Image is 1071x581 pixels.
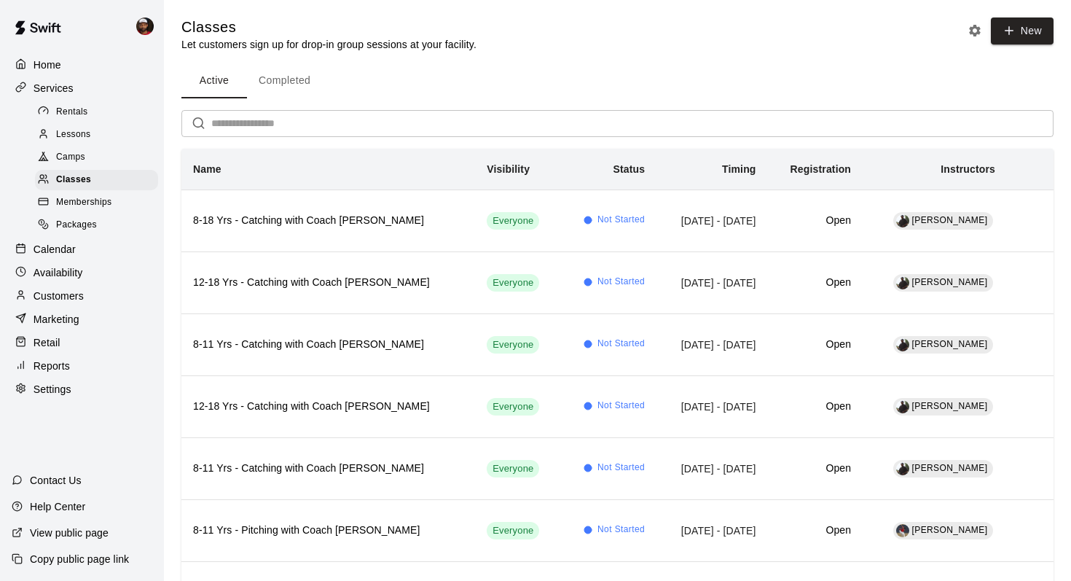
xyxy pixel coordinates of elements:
span: Rentals [56,105,88,120]
div: Lessons [35,125,158,145]
a: Services [12,77,152,99]
p: Reports [34,359,70,373]
div: Eric Darjean [133,12,164,41]
h6: Open [780,275,852,291]
a: Settings [12,378,152,400]
span: [PERSON_NAME] [912,277,988,287]
img: Jonta Brown [896,214,909,227]
h6: Open [780,213,852,229]
span: Everyone [487,524,539,538]
h6: Open [780,461,852,477]
a: Home [12,54,152,76]
h6: Open [780,399,852,415]
h6: 8-18 Yrs - Catching with Coach [PERSON_NAME] [193,213,463,229]
img: Seth Dunlap [896,524,909,537]
b: Status [613,163,645,175]
span: Not Started [597,337,645,351]
span: Not Started [597,399,645,413]
span: [PERSON_NAME] [912,215,988,225]
p: View public page [30,526,109,540]
div: Rentals [35,102,158,122]
h6: 12-18 Yrs - Catching with Coach [PERSON_NAME] [193,275,463,291]
td: [DATE] - [DATE] [656,375,767,437]
span: Everyone [487,338,539,352]
a: Lessons [35,123,164,146]
span: [PERSON_NAME] [912,401,988,411]
p: Availability [34,265,83,280]
span: Everyone [487,462,539,476]
a: Rentals [35,101,164,123]
div: This service is visible to all of your customers [487,398,539,416]
span: Not Started [597,523,645,537]
p: Let customers sign up for drop-in group sessions at your facility. [181,37,476,52]
div: This service is visible to all of your customers [487,522,539,539]
p: Help Center [30,499,85,514]
div: Memberships [35,192,158,213]
span: Everyone [487,214,539,228]
p: Home [34,58,61,72]
span: Everyone [487,400,539,414]
span: [PERSON_NAME] [912,525,988,535]
span: Lessons [56,128,91,142]
img: Jonta Brown [896,462,909,475]
span: Packages [56,218,97,233]
button: Active [181,63,247,98]
span: Camps [56,150,85,165]
div: Calendar [12,238,152,260]
div: This service is visible to all of your customers [487,460,539,477]
img: Jonta Brown [896,276,909,289]
p: Contact Us [30,473,82,488]
a: Classes [35,169,164,192]
span: Everyone [487,276,539,290]
a: Memberships [35,192,164,214]
p: Copy public page link [30,552,129,566]
b: Timing [722,163,756,175]
a: Availability [12,262,152,284]
a: Retail [12,332,152,354]
a: Marketing [12,308,152,330]
span: [PERSON_NAME] [912,339,988,349]
td: [DATE] - [DATE] [656,251,767,313]
button: New [991,17,1054,44]
span: Memberships [56,195,111,210]
p: Services [34,81,74,95]
b: Registration [790,163,851,175]
a: Reports [12,355,152,377]
span: Not Started [597,275,645,289]
div: Classes [35,170,158,190]
td: [DATE] - [DATE] [656,190,767,251]
button: Completed [247,63,322,98]
b: Visibility [487,163,530,175]
h6: 8-11 Yrs - Catching with Coach [PERSON_NAME] [193,461,463,477]
div: This service is visible to all of your customers [487,336,539,354]
span: Not Started [597,461,645,475]
p: Marketing [34,312,79,327]
p: Calendar [34,242,76,257]
p: Retail [34,335,60,350]
img: Jonta Brown [896,338,909,351]
div: This service is visible to all of your customers [487,274,539,292]
span: Not Started [597,213,645,227]
button: Classes settings [964,20,986,42]
span: Classes [56,173,91,187]
span: [PERSON_NAME] [912,463,988,473]
a: Packages [35,214,164,237]
div: Customers [12,285,152,307]
h6: 12-18 Yrs - Catching with Coach [PERSON_NAME] [193,399,463,415]
img: Jonta Brown [896,400,909,413]
td: [DATE] - [DATE] [656,313,767,375]
td: [DATE] - [DATE] [656,437,767,499]
div: This service is visible to all of your customers [487,212,539,230]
